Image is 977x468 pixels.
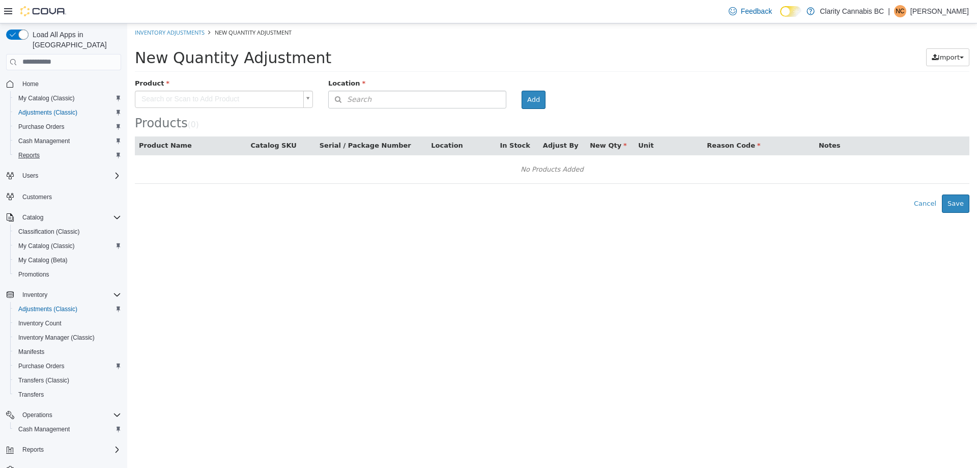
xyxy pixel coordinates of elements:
[14,92,121,104] span: My Catalog (Classic)
[201,56,238,64] span: Location
[18,123,65,131] span: Purchase Orders
[14,254,121,266] span: My Catalog (Beta)
[14,303,121,315] span: Adjustments (Classic)
[14,149,121,161] span: Reports
[372,117,405,127] button: In Stock
[894,5,906,17] div: Noah Clark-Marlow
[18,77,121,90] span: Home
[2,169,125,183] button: Users
[10,134,125,148] button: Cash Management
[124,117,171,127] button: Catalog SKU
[10,422,125,436] button: Cash Management
[10,239,125,253] button: My Catalog (Classic)
[10,120,125,134] button: Purchase Orders
[10,359,125,373] button: Purchase Orders
[201,67,379,85] button: Search
[18,170,42,182] button: Users
[22,291,47,299] span: Inventory
[18,319,62,327] span: Inventory Count
[2,210,125,225] button: Catalog
[463,118,500,126] span: New Qty
[18,270,49,279] span: Promotions
[2,189,125,204] button: Customers
[781,171,815,189] button: Cancel
[18,94,75,102] span: My Catalog (Classic)
[10,267,125,282] button: Promotions
[18,425,70,433] span: Cash Management
[8,5,77,13] a: Inventory Adjustments
[14,332,99,344] a: Inventory Manager (Classic)
[2,443,125,457] button: Reports
[18,151,40,159] span: Reports
[18,289,51,301] button: Inventory
[14,226,121,238] span: Classification (Classic)
[416,117,453,127] button: Adjust By
[8,93,61,107] span: Products
[22,411,52,419] span: Operations
[799,25,842,43] button: Import
[14,303,81,315] a: Adjustments (Classic)
[18,256,68,264] span: My Catalog (Beta)
[10,316,125,331] button: Inventory Count
[14,423,121,435] span: Cash Management
[10,373,125,388] button: Transfers (Classic)
[18,211,121,224] span: Catalog
[10,388,125,402] button: Transfers
[18,228,80,236] span: Classification (Classic)
[18,334,95,342] span: Inventory Manager (Classic)
[22,172,38,180] span: Users
[18,362,65,370] span: Purchase Orders
[910,5,969,17] p: [PERSON_NAME]
[888,5,890,17] p: |
[14,149,44,161] a: Reports
[14,346,121,358] span: Manifests
[14,92,79,104] a: My Catalog (Classic)
[14,240,79,252] a: My Catalog (Classic)
[64,97,69,106] span: 0
[896,5,904,17] span: NC
[18,444,48,456] button: Reports
[10,302,125,316] button: Adjustments (Classic)
[8,68,172,84] span: Search or Scan to Add Product
[14,374,73,387] a: Transfers (Classic)
[18,305,77,313] span: Adjustments (Classic)
[14,360,121,372] span: Purchase Orders
[18,409,56,421] button: Operations
[18,211,47,224] button: Catalog
[88,5,164,13] span: New Quantity Adjustment
[14,135,121,147] span: Cash Management
[692,117,715,127] button: Notes
[18,376,69,384] span: Transfers (Classic)
[20,6,66,16] img: Cova
[14,346,48,358] a: Manifests
[10,345,125,359] button: Manifests
[10,253,125,267] button: My Catalog (Beta)
[22,80,39,88] span: Home
[780,6,801,17] input: Dark Mode
[18,190,121,203] span: Customers
[10,331,125,345] button: Inventory Manager (Classic)
[8,25,204,43] span: New Quantity Adjustment
[811,30,832,38] span: Import
[14,121,121,133] span: Purchase Orders
[28,30,121,50] span: Load All Apps in [GEOGRAPHIC_DATA]
[394,67,418,86] button: Add
[18,348,44,356] span: Manifests
[22,446,44,454] span: Reports
[14,254,72,266] a: My Catalog (Beta)
[14,139,836,154] div: No Products Added
[22,213,43,222] span: Catalog
[18,391,44,399] span: Transfers
[14,374,121,387] span: Transfers (Classic)
[14,268,121,281] span: Promotions
[14,240,121,252] span: My Catalog (Classic)
[815,171,842,189] button: Save
[18,242,75,250] span: My Catalog (Classic)
[14,226,84,238] a: Classification (Classic)
[61,97,72,106] small: ( )
[18,170,121,182] span: Users
[202,71,244,81] span: Search
[192,117,286,127] button: Serial / Package Number
[14,135,74,147] a: Cash Management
